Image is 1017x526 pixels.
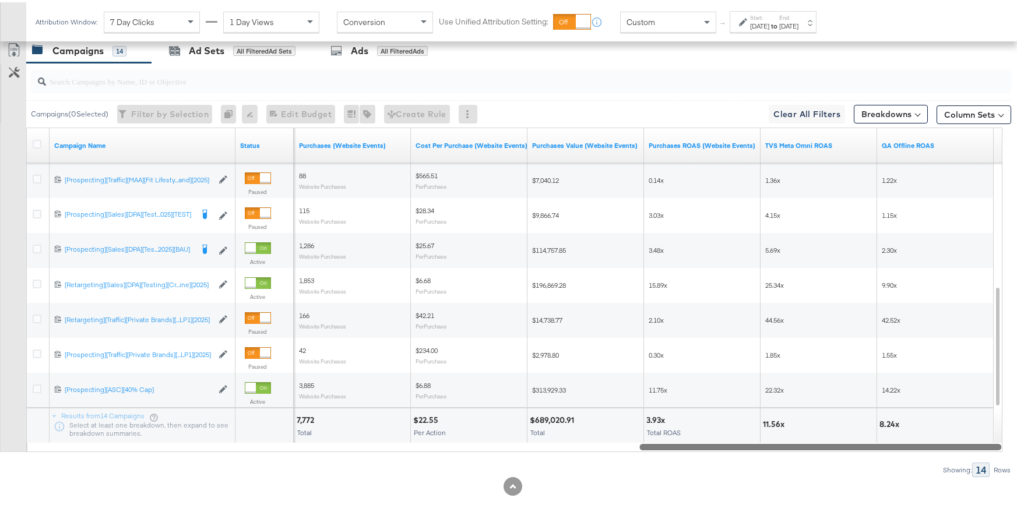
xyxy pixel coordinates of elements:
div: 0 [221,103,242,121]
div: 14 [112,44,126,54]
label: Active [245,256,271,263]
input: Search Campaigns by Name, ID or Objective [46,63,922,86]
span: 5.69x [765,243,780,252]
span: $2,978.80 [532,348,559,357]
div: 14 [972,460,990,475]
span: 1.55x [882,348,897,357]
label: Active [245,396,271,403]
strong: to [769,19,779,28]
label: Paused [245,361,271,368]
label: Active [245,291,271,298]
span: 1.22x [882,174,897,182]
span: 7 Day Clicks [110,15,154,25]
sub: Per Purchase [416,355,446,362]
span: 3.48x [649,243,664,252]
div: Campaigns ( 0 Selected) [31,107,108,117]
span: 15.89x [649,278,667,287]
span: 0.30x [649,348,664,357]
label: Use Unified Attribution Setting: [439,14,548,25]
span: $14,738.77 [532,313,562,322]
span: 2.10x [649,313,664,322]
span: $234.00 [416,344,438,352]
span: 22.32x [765,383,784,392]
span: $6.88 [416,379,431,387]
div: 8.24x [879,416,903,428]
span: 1.36x [765,174,780,182]
span: $6.68 [416,274,431,283]
div: Rows [993,464,1011,472]
div: [DATE] [750,19,769,29]
button: Column Sets [937,103,1011,122]
span: 25.34x [765,278,784,287]
div: Ad Sets [189,42,224,55]
div: [Retargeting][Traffic][Private Brands][...LP1][2025] [65,313,213,322]
a: [Prospecting][Sales][DPA][Tes...2025][BAU] [65,242,192,254]
span: 1,853 [299,274,314,283]
span: 3.03x [649,209,664,217]
a: The average cost for each purchase tracked by your Custom Audience pixel on your website after pe... [416,139,527,148]
span: 115 [299,204,309,213]
div: 3.93x [646,412,668,423]
sub: Website Purchases [299,250,346,257]
span: 2.30x [882,243,897,252]
a: [Prospecting][Traffic][MAA][Fit Lifesty...and][2025] [65,173,213,183]
div: Showing: [942,464,972,472]
div: 11.56x [763,416,788,428]
label: End: [779,12,798,19]
div: $689,020.91 [530,412,578,423]
span: $28.34 [416,204,434,213]
span: $42.21 [416,309,434,317]
span: $7,040.12 [532,174,559,182]
span: $196,869.28 [532,278,566,287]
span: Total [530,426,545,435]
span: $9,866.74 [532,209,559,217]
span: 3,885 [299,379,314,387]
a: Your campaign name. [54,139,231,148]
a: [Prospecting][Traffic][Private Brands][...LP1][2025] [65,348,213,358]
div: [Prospecting][ASC][40% Cap] [65,383,213,392]
label: Paused [245,186,271,193]
sub: Per Purchase [416,390,446,397]
sub: Per Purchase [416,181,446,188]
a: Meta online/offline revenue [765,139,872,148]
span: 1 Day Views [230,15,274,25]
div: All Filtered Ads [377,44,428,54]
sub: Website Purchases [299,216,346,223]
a: The total value of the purchase actions tracked by your Custom Audience pixel on your website aft... [532,139,639,148]
sub: Website Purchases [299,355,346,362]
div: [DATE] [779,19,798,29]
button: Clear All Filters [769,103,845,121]
sub: Website Purchases [299,320,346,327]
a: [Retargeting][Traffic][Private Brands][...LP1][2025] [65,313,213,323]
div: All Filtered Ad Sets [233,44,295,54]
button: Breakdowns [854,103,928,121]
span: ↑ [717,20,729,24]
div: 7,772 [297,412,318,423]
span: 166 [299,309,309,317]
a: The number of times a purchase was made tracked by your Custom Audience pixel on your website aft... [299,139,406,148]
div: $22.55 [413,412,442,423]
div: [Retargeting][Sales][DPA][Testing][Cr...ine][2025] [65,278,213,287]
a: The total value of the purchase actions divided by spend tracked by your Custom Audience pixel on... [649,139,756,148]
span: 42 [299,344,306,352]
a: Shows the current state of your Ad Campaign. [240,139,289,148]
sub: Per Purchase [416,320,446,327]
div: Ads [351,42,368,55]
span: 9.90x [882,278,897,287]
span: Conversion [343,15,385,25]
span: 1,286 [299,239,314,248]
sub: Website Purchases [299,285,346,292]
span: $25.67 [416,239,434,248]
span: 11.75x [649,383,667,392]
span: 4.15x [765,209,780,217]
span: 0.14x [649,174,664,182]
label: Start: [750,12,769,19]
sub: Website Purchases [299,181,346,188]
a: [Prospecting][ASC][40% Cap] [65,383,213,393]
sub: Per Purchase [416,285,446,292]
span: $114,757.85 [532,243,566,252]
div: Campaigns [52,42,104,55]
sub: Per Purchase [416,250,446,257]
span: 42.52x [882,313,900,322]
span: 14.22x [882,383,900,392]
